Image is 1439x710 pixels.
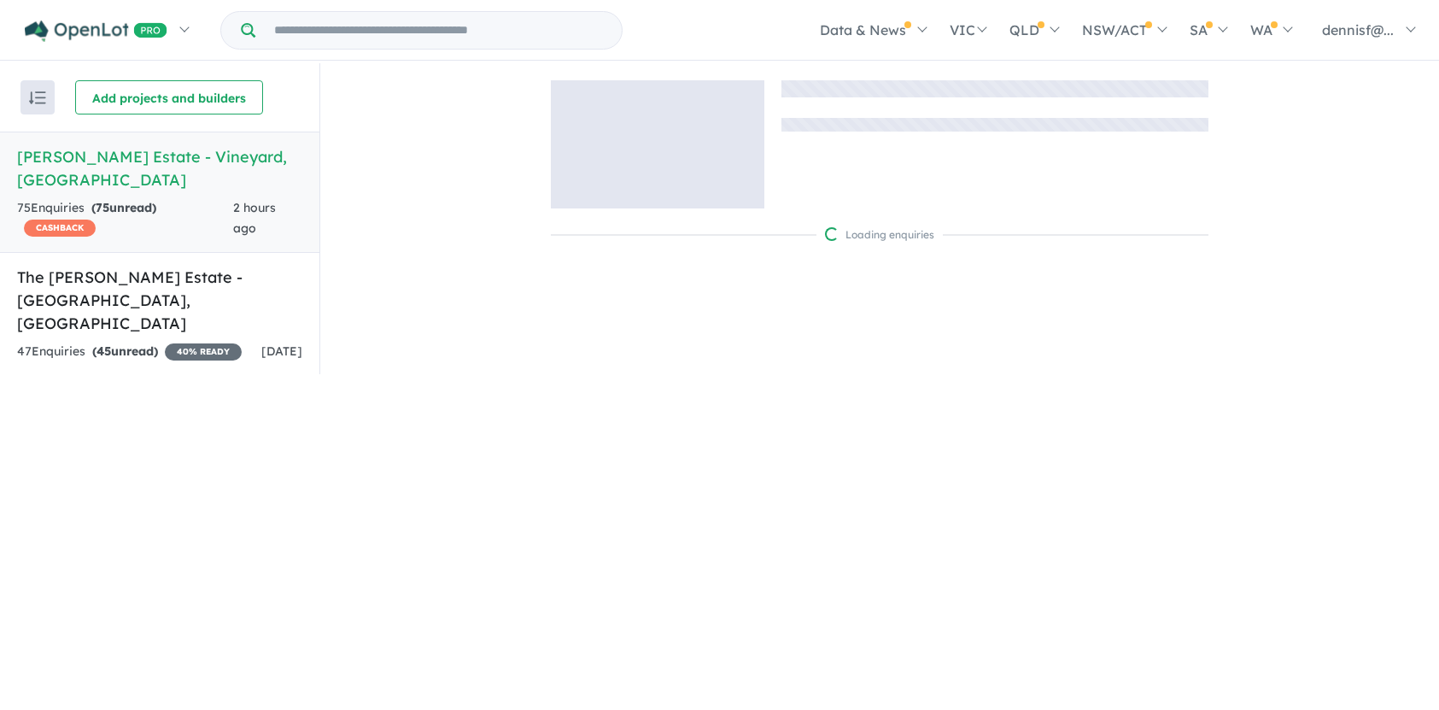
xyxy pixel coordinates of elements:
img: Openlot PRO Logo White [25,21,167,42]
span: 45 [97,343,111,359]
div: Loading enquiries [825,226,934,244]
strong: ( unread) [92,343,158,359]
span: dennisf@... [1322,21,1394,38]
input: Try estate name, suburb, builder or developer [259,12,618,49]
span: [DATE] [261,343,302,359]
strong: ( unread) [91,200,156,215]
div: 75 Enquir ies [17,198,233,239]
img: sort.svg [29,91,46,104]
span: 2 hours ago [233,200,276,236]
div: 47 Enquir ies [17,342,242,362]
span: 75 [96,200,109,215]
h5: The [PERSON_NAME] Estate - [GEOGRAPHIC_DATA] , [GEOGRAPHIC_DATA] [17,266,302,335]
span: CASHBACK [24,220,96,237]
button: Add projects and builders [75,80,263,114]
h5: [PERSON_NAME] Estate - Vineyard , [GEOGRAPHIC_DATA] [17,145,302,191]
span: 40 % READY [165,343,242,361]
